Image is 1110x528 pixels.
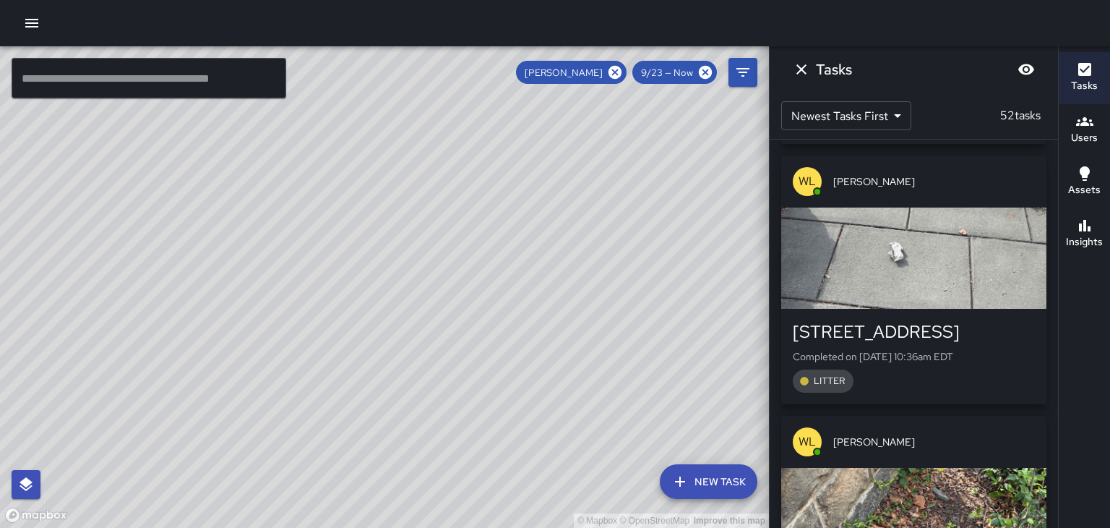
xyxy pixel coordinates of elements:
[1059,208,1110,260] button: Insights
[1066,234,1103,250] h6: Insights
[833,174,1035,189] span: [PERSON_NAME]
[781,101,911,130] div: Newest Tasks First
[516,67,611,79] span: [PERSON_NAME]
[793,320,1035,344] div: [STREET_ADDRESS]
[799,173,816,190] p: WL
[787,55,816,84] button: Dismiss
[1071,78,1098,94] h6: Tasks
[1059,52,1110,104] button: Tasks
[1071,130,1098,146] h6: Users
[1059,104,1110,156] button: Users
[516,61,627,84] div: [PERSON_NAME]
[805,375,853,387] span: LITTER
[632,61,717,84] div: 9/23 — Now
[1059,156,1110,208] button: Assets
[793,349,1035,364] p: Completed on [DATE] 10:36am EDT
[1068,182,1101,198] h6: Assets
[799,433,816,451] p: WL
[816,58,852,81] h6: Tasks
[660,464,757,499] button: New Task
[994,107,1046,124] p: 52 tasks
[632,67,702,79] span: 9/23 — Now
[728,58,757,87] button: Filters
[833,435,1035,449] span: [PERSON_NAME]
[781,156,1046,404] button: WL[PERSON_NAME][STREET_ADDRESS]Completed on [DATE] 10:36am EDTLITTER
[1012,55,1041,84] button: Blur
